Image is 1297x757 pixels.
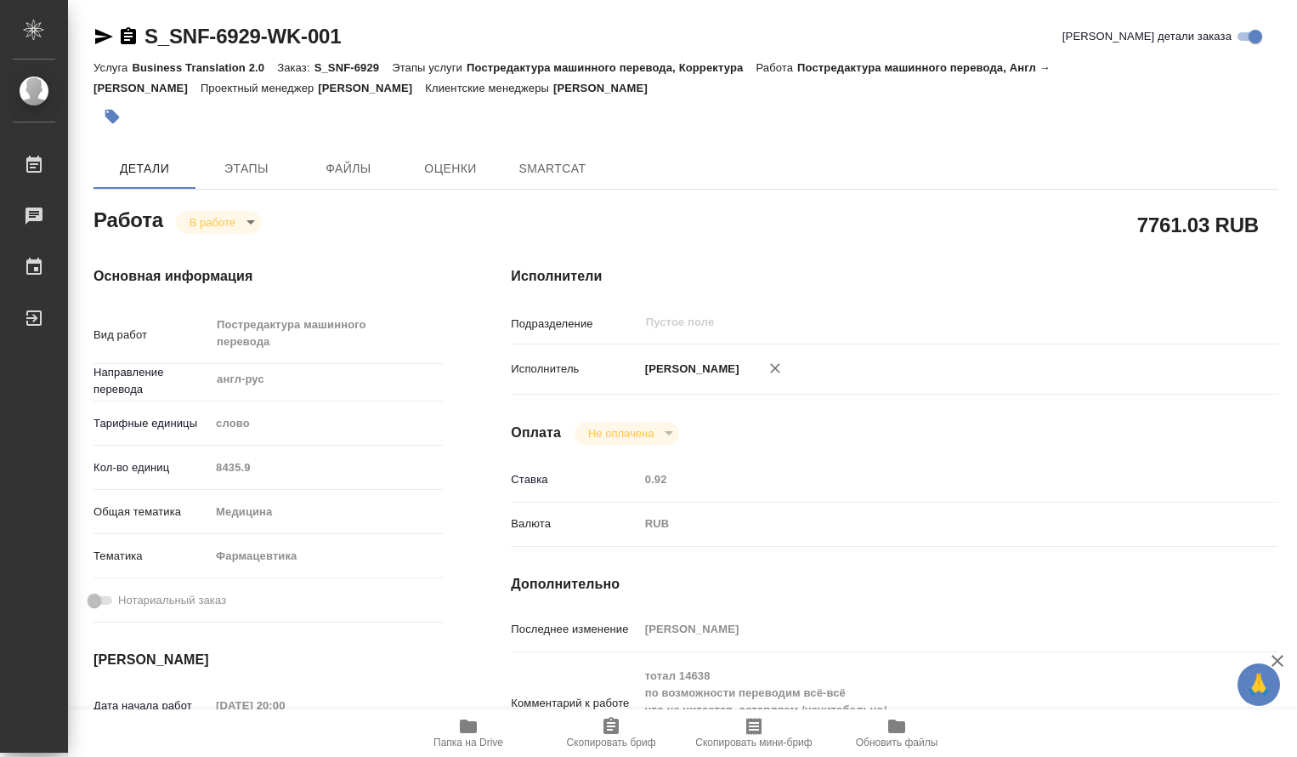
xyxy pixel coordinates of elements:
[410,158,491,179] span: Оценки
[639,617,1215,641] input: Пустое поле
[511,515,638,532] p: Валюта
[93,548,210,565] p: Тематика
[639,662,1215,742] textarea: тотал 14638 по возможности переводим всё-всё что не читается, оставляем /нечитабельно/
[433,737,503,748] span: Папка на Drive
[756,61,797,74] p: Работа
[93,650,443,670] h4: [PERSON_NAME]
[1238,663,1280,706] button: 🙏
[118,26,139,47] button: Скопировать ссылку
[93,327,210,344] p: Вид работ
[511,621,638,638] p: Последнее изменение
[644,312,1175,333] input: Пустое поле
[176,211,261,234] div: В работе
[511,423,561,443] h4: Оплата
[511,316,638,333] p: Подразделение
[639,467,1215,492] input: Пустое поле
[511,471,638,488] p: Ставка
[825,709,968,757] button: Обновить файлы
[1244,667,1273,703] span: 🙏
[425,82,553,94] p: Клиентские менеджеры
[210,455,443,480] input: Пустое поле
[682,709,825,757] button: Скопировать мини-бриф
[210,542,443,571] div: Фармацевтика
[93,203,163,234] h2: Работа
[511,266,1278,287] h4: Исполнители
[856,737,938,748] span: Обновить файлы
[1062,28,1232,45] span: [PERSON_NAME] детали заказа
[583,426,659,441] button: Не оплачена
[639,361,739,378] p: [PERSON_NAME]
[318,82,425,94] p: [PERSON_NAME]
[93,26,114,47] button: Скопировать ссылку для ЯМессенджера
[184,215,241,230] button: В работе
[695,737,812,748] span: Скопировать мини-бриф
[104,158,185,179] span: Детали
[639,509,1215,538] div: RUB
[132,61,277,74] p: Business Translation 2.0
[201,82,318,94] p: Проектный менеджер
[553,82,660,94] p: [PERSON_NAME]
[93,459,210,476] p: Кол-во единиц
[511,695,638,712] p: Комментарий к работе
[93,504,210,521] p: Общая тематика
[392,61,467,74] p: Этапы услуги
[118,592,226,609] span: Нотариальный заказ
[566,737,655,748] span: Скопировать бриф
[277,61,314,74] p: Заказ:
[93,415,210,432] p: Тарифные единицы
[756,350,794,387] button: Удалить исполнителя
[206,158,287,179] span: Этапы
[511,361,638,378] p: Исполнитель
[1137,210,1259,239] h2: 7761.03 RUB
[93,98,131,135] button: Добавить тэг
[93,61,132,74] p: Услуга
[210,498,443,526] div: Медицина
[144,25,341,48] a: S_SNF-6929-WK-001
[467,61,756,74] p: Постредактура машинного перевода, Корректура
[93,364,210,398] p: Направление перевода
[511,574,1278,595] h4: Дополнительно
[575,422,679,445] div: В работе
[308,158,389,179] span: Файлы
[93,697,210,714] p: Дата начала работ
[210,693,359,718] input: Пустое поле
[512,158,593,179] span: SmartCat
[540,709,682,757] button: Скопировать бриф
[314,61,393,74] p: S_SNF-6929
[210,409,443,438] div: слово
[397,709,540,757] button: Папка на Drive
[93,266,443,287] h4: Основная информация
